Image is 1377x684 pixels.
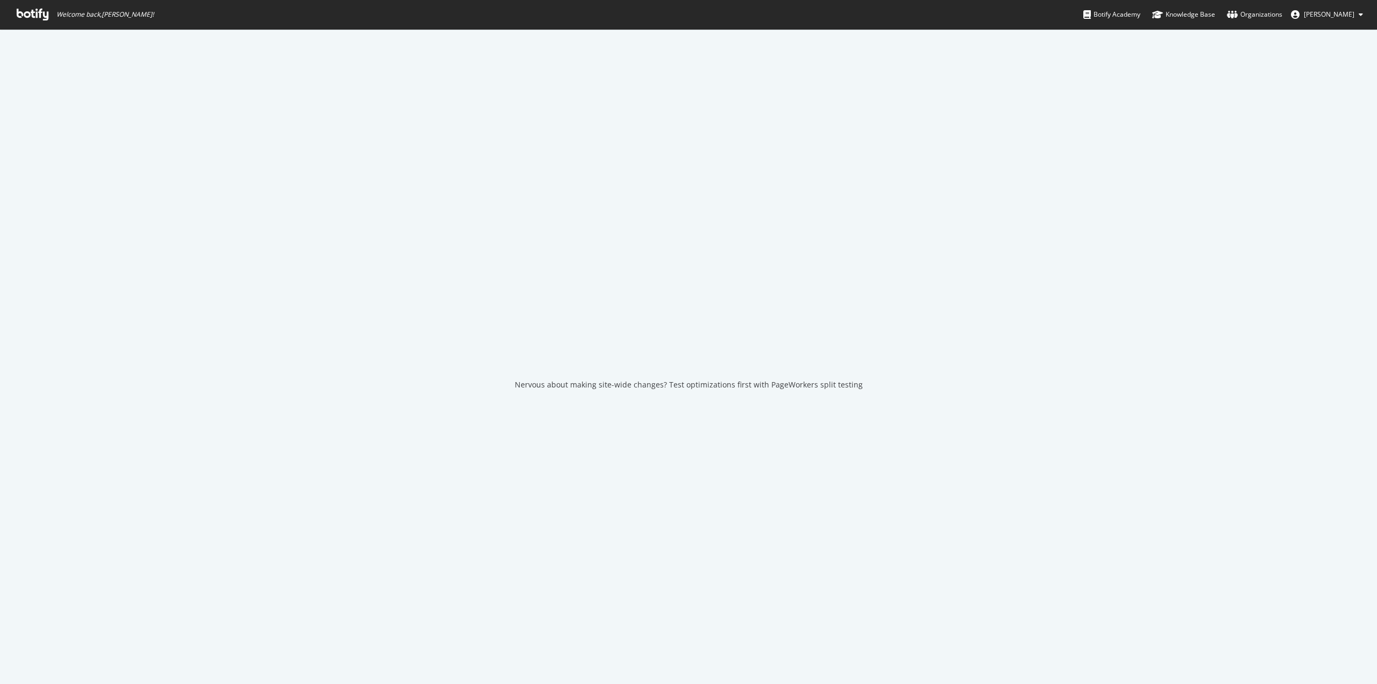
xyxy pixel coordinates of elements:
[1227,9,1282,20] div: Organizations
[1152,9,1215,20] div: Knowledge Base
[56,10,154,19] span: Welcome back, [PERSON_NAME] !
[1304,10,1354,19] span: Eric Cason
[650,323,727,362] div: animation
[1282,6,1372,23] button: [PERSON_NAME]
[515,379,863,390] div: Nervous about making site-wide changes? Test optimizations first with PageWorkers split testing
[1083,9,1140,20] div: Botify Academy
